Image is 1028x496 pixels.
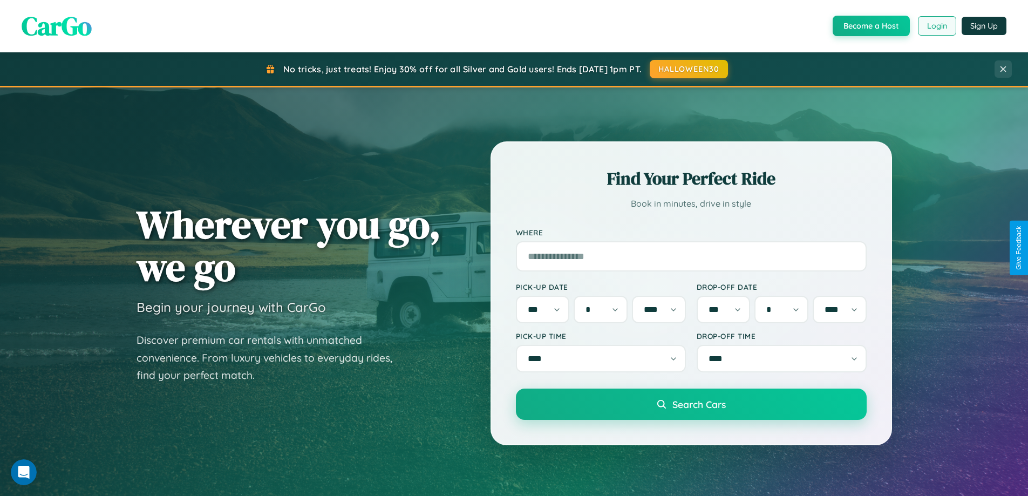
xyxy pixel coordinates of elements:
[516,331,686,341] label: Pick-up Time
[283,64,642,74] span: No tricks, just treats! Enjoy 30% off for all Silver and Gold users! Ends [DATE] 1pm PT.
[22,8,92,44] span: CarGo
[137,203,441,288] h1: Wherever you go, we go
[962,17,1006,35] button: Sign Up
[697,331,867,341] label: Drop-off Time
[516,389,867,420] button: Search Cars
[672,398,726,410] span: Search Cars
[516,167,867,191] h2: Find Your Perfect Ride
[918,16,956,36] button: Login
[11,459,37,485] iframe: Intercom live chat
[650,60,728,78] button: HALLOWEEN30
[833,16,910,36] button: Become a Host
[516,282,686,291] label: Pick-up Date
[1015,226,1023,270] div: Give Feedback
[137,299,326,315] h3: Begin your journey with CarGo
[697,282,867,291] label: Drop-off Date
[516,196,867,212] p: Book in minutes, drive in style
[137,331,406,384] p: Discover premium car rentals with unmatched convenience. From luxury vehicles to everyday rides, ...
[516,228,867,237] label: Where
